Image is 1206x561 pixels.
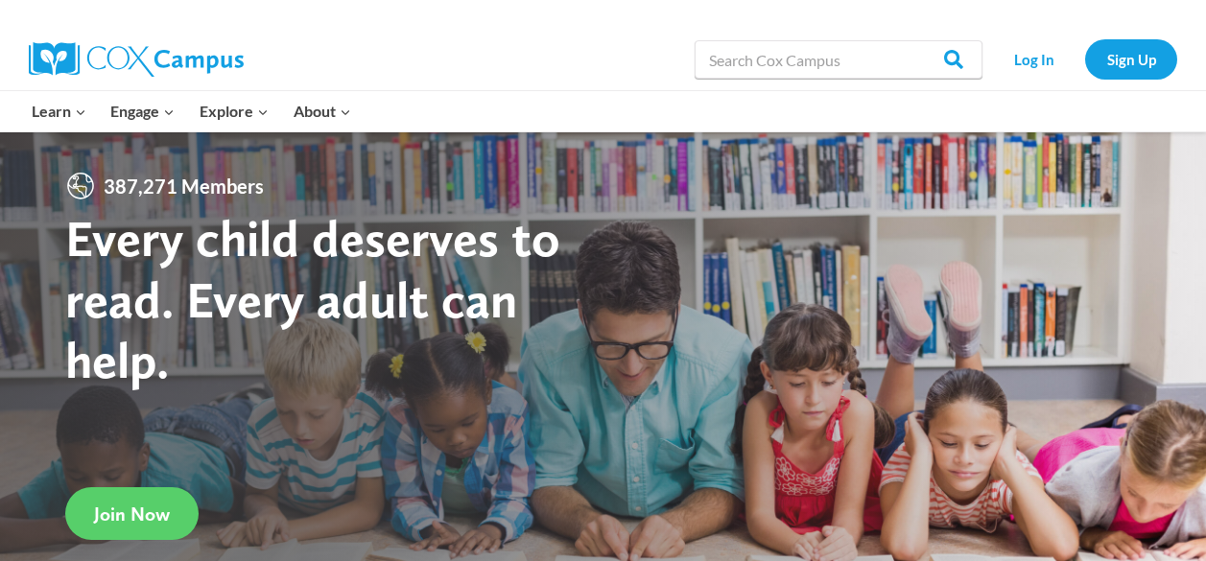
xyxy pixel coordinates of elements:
img: Cox Campus [29,42,244,77]
nav: Primary Navigation [19,91,363,131]
span: Learn [32,99,86,124]
span: Explore [200,99,269,124]
input: Search Cox Campus [695,40,982,79]
span: Engage [110,99,175,124]
span: About [294,99,351,124]
strong: Every child deserves to read. Every adult can help. [65,207,560,390]
nav: Secondary Navigation [992,39,1177,79]
a: Join Now [65,487,199,540]
span: Join Now [94,503,170,526]
a: Log In [992,39,1076,79]
a: Sign Up [1085,39,1177,79]
span: 387,271 Members [96,171,272,201]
